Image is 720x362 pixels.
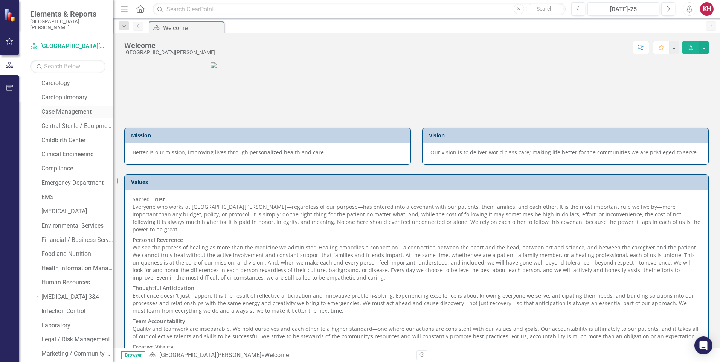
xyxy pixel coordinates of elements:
[159,351,261,359] a: [GEOGRAPHIC_DATA][PERSON_NAME]
[700,2,714,16] button: KH
[41,335,113,344] a: Legal / Risk Management
[133,149,403,156] p: Better is our mission, improving lives through personalized health and care.
[210,62,623,118] img: SJRMC%20new%20logo%203.jpg
[526,4,564,14] button: Search
[131,179,705,185] h3: Values
[41,108,113,116] a: Case Management
[264,351,289,359] div: Welcome
[41,222,113,230] a: Environmental Services
[429,132,705,138] h3: Vision
[133,318,185,325] strong: Team Accountability
[41,136,113,145] a: Childbirth Center
[41,150,113,159] a: Clinical Engineering
[41,207,113,216] a: [MEDICAL_DATA]
[124,50,215,55] div: [GEOGRAPHIC_DATA][PERSON_NAME]
[41,264,113,273] a: Health Information Management
[153,3,566,16] input: Search ClearPoint...
[41,193,113,202] a: EMS
[41,293,113,301] a: [MEDICAL_DATA] 3&4
[133,236,183,243] strong: Personal Reverence
[41,307,113,316] a: Infection Control
[30,18,105,31] small: [GEOGRAPHIC_DATA][PERSON_NAME]
[149,351,411,360] div: »
[121,351,145,359] span: Browser
[430,149,700,156] p: Our vision is to deliver world class care; making life better for the communities we are privileg...
[133,316,700,342] p: Quality and teamwork are inseparable. We hold ourselves and each other to a higher standard—one w...
[133,196,700,235] p: Everyone who works at [GEOGRAPHIC_DATA][PERSON_NAME]—regardless of our purpose—has entered into a...
[124,41,215,50] div: Welcome
[41,350,113,358] a: Marketing / Community Services
[41,236,113,245] a: Financial / Business Services
[41,321,113,330] a: Laboratory
[41,250,113,259] a: Food and Nutrition
[41,122,113,131] a: Central Sterile / Equipment Distribution
[537,6,553,12] span: Search
[131,132,407,138] h3: Mission
[41,79,113,88] a: Cardiology
[30,9,105,18] span: Elements & Reports
[163,23,222,33] div: Welcome
[587,2,659,16] button: [DATE]-25
[4,9,17,22] img: ClearPoint Strategy
[133,196,165,203] strong: Sacred Trust
[30,60,105,73] input: Search Below...
[590,5,657,14] div: [DATE]-25
[133,283,700,316] p: Excellence doesn't just happen. It is the result of reflective anticipation and innovative proble...
[41,93,113,102] a: Cardiopulmonary
[133,235,700,283] p: We see the process of healing as more than the medicine we administer. Healing embodies a connect...
[694,336,712,354] div: Open Intercom Messenger
[133,284,194,292] strong: Thoughtful Anticipation
[30,42,105,51] a: [GEOGRAPHIC_DATA][PERSON_NAME]
[41,278,113,287] a: Human Resources
[41,164,113,173] a: Compliance
[133,343,174,350] strong: Creative Vitality
[41,179,113,187] a: Emergency Department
